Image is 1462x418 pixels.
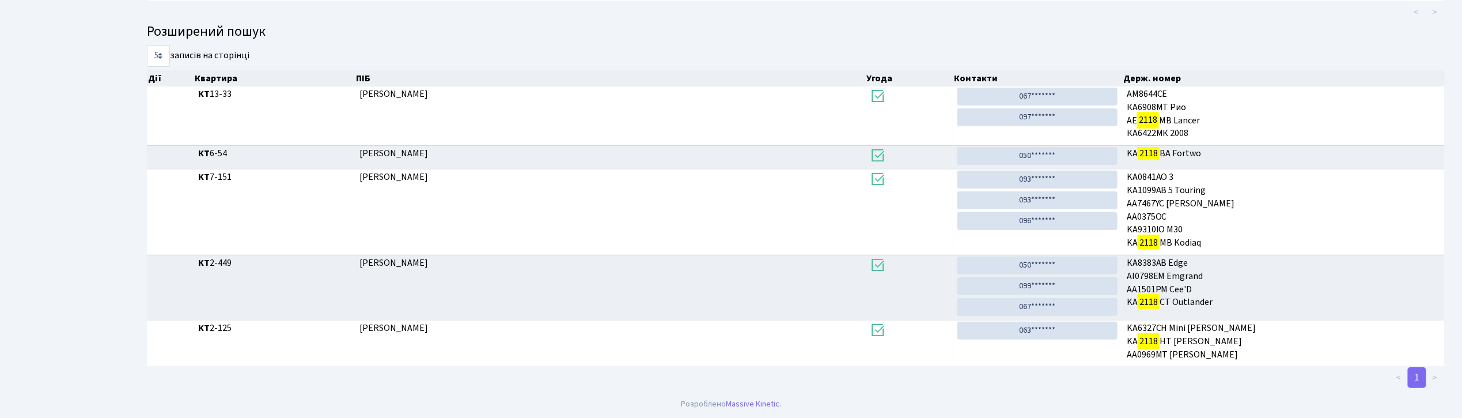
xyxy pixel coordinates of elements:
[1138,333,1160,349] mark: 2118
[1138,145,1160,161] mark: 2118
[1127,322,1440,361] span: KA6327CH Mini [PERSON_NAME] KA HT [PERSON_NAME] AA0969MT [PERSON_NAME]
[1408,367,1426,388] a: 1
[198,171,350,184] span: 7-151
[198,88,210,100] b: КТ
[1138,235,1160,251] mark: 2118
[198,257,350,270] span: 2-449
[1137,112,1159,128] mark: 2118
[359,88,428,100] span: [PERSON_NAME]
[1127,147,1440,160] span: KA BA Fortwo
[1138,294,1160,310] mark: 2118
[1122,70,1445,86] th: Держ. номер
[198,322,350,335] span: 2-125
[359,147,428,160] span: [PERSON_NAME]
[359,322,428,334] span: [PERSON_NAME]
[1127,88,1440,140] span: АМ8644СЕ КА6908МТ Рио АЕ МВ Lancer КА6422МК 2008
[198,147,210,160] b: КТ
[198,322,210,334] b: КТ
[147,45,170,67] select: записів на сторінці
[198,257,210,269] b: КТ
[359,171,428,183] span: [PERSON_NAME]
[359,257,428,269] span: [PERSON_NAME]
[355,70,865,86] th: ПІБ
[198,88,350,101] span: 13-33
[681,398,781,411] div: Розроблено .
[726,398,779,410] a: Massive Kinetic
[953,70,1123,86] th: Контакти
[147,70,194,86] th: Дії
[147,45,249,67] label: записів на сторінці
[147,24,1445,40] h4: Розширений пошук
[194,70,355,86] th: Квартира
[1127,257,1440,309] span: КА8383АВ Edge АІ0798ЕМ Emgrand AA1501PM Cee'D KA CT Outlander
[865,70,953,86] th: Угода
[198,147,350,160] span: 6-54
[1127,171,1440,250] span: KA0841AO 3 KA1099AB 5 Touring AA7467YC [PERSON_NAME] AA0375OC KA9310IO M30 KA MB Kodiaq
[198,171,210,183] b: КТ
